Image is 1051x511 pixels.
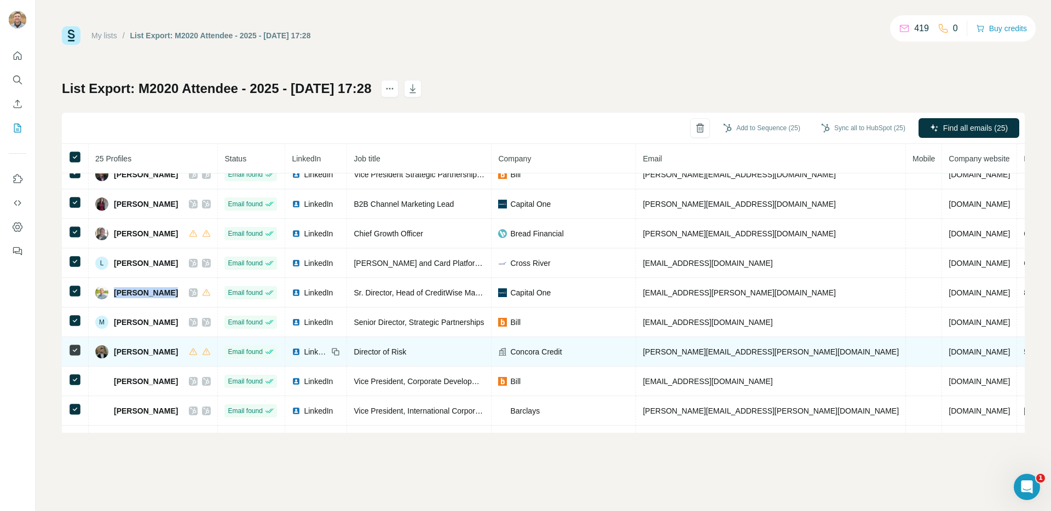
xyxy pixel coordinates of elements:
[1014,474,1040,500] iframe: Intercom live chat
[498,377,507,386] img: company-logo
[354,288,538,297] span: Sr. Director, Head of CreditWise Marketing & Analytics
[228,406,262,416] span: Email found
[95,198,108,211] img: Avatar
[228,258,262,268] span: Email found
[228,229,262,239] span: Email found
[62,80,371,97] h1: List Export: M2020 Attendee - 2025 - [DATE] 17:28
[643,377,772,386] span: [EMAIL_ADDRESS][DOMAIN_NAME]
[813,120,913,136] button: Sync all to HubSpot (25)
[498,170,507,179] img: company-logo
[95,168,108,181] img: Avatar
[643,229,835,238] span: [PERSON_NAME][EMAIL_ADDRESS][DOMAIN_NAME]
[95,316,108,329] div: M
[1036,474,1045,483] span: 1
[228,376,262,386] span: Email found
[354,347,406,356] span: Director of Risk
[304,169,333,180] span: LinkedIn
[95,227,108,240] img: Avatar
[304,405,333,416] span: LinkedIn
[949,318,1010,327] span: [DOMAIN_NAME]
[510,199,551,210] span: Capital One
[95,154,131,163] span: 25 Profiles
[510,346,562,357] span: Concora Credit
[123,30,125,41] li: /
[95,286,108,299] img: Avatar
[130,30,311,41] div: List Export: M2020 Attendee - 2025 - [DATE] 17:28
[228,288,262,298] span: Email found
[949,170,1010,179] span: [DOMAIN_NAME]
[510,169,521,180] span: Bill
[354,229,423,238] span: Chief Growth Officer
[949,229,1010,238] span: [DOMAIN_NAME]
[354,154,380,163] span: Job title
[304,228,333,239] span: LinkedIn
[9,94,26,114] button: Enrich CSV
[949,200,1010,208] span: [DOMAIN_NAME]
[510,287,551,298] span: Capital One
[304,258,333,269] span: LinkedIn
[292,407,301,415] img: LinkedIn logo
[354,318,484,327] span: Senior Director, Strategic Partnerships
[228,199,262,209] span: Email found
[949,407,1010,415] span: [DOMAIN_NAME]
[498,200,507,208] img: company-logo
[354,407,515,415] span: Vice President, International Corporate Banking
[498,229,507,238] img: company-logo
[643,347,899,356] span: [PERSON_NAME][EMAIL_ADDRESS][PERSON_NAME][DOMAIN_NAME]
[949,259,1010,268] span: [DOMAIN_NAME]
[9,169,26,189] button: Use Surfe on LinkedIn
[304,317,333,328] span: LinkedIn
[976,21,1027,36] button: Buy credits
[292,377,301,386] img: LinkedIn logo
[9,70,26,90] button: Search
[292,288,301,297] img: LinkedIn logo
[9,118,26,138] button: My lists
[9,193,26,213] button: Use Surfe API
[114,405,178,416] span: [PERSON_NAME]
[643,259,772,268] span: [EMAIL_ADDRESS][DOMAIN_NAME]
[304,199,333,210] span: LinkedIn
[114,258,178,269] span: [PERSON_NAME]
[510,376,521,387] span: Bill
[914,22,929,35] p: 419
[95,404,108,417] img: Avatar
[354,200,454,208] span: B2B Channel Marketing Lead
[643,288,835,297] span: [EMAIL_ADDRESS][PERSON_NAME][DOMAIN_NAME]
[292,154,321,163] span: LinkedIn
[643,318,772,327] span: [EMAIL_ADDRESS][DOMAIN_NAME]
[95,257,108,270] div: L
[95,345,108,358] img: Avatar
[304,346,328,357] span: LinkedIn
[292,170,301,179] img: LinkedIn logo
[949,288,1010,297] span: [DOMAIN_NAME]
[224,154,246,163] span: Status
[643,407,899,415] span: [PERSON_NAME][EMAIL_ADDRESS][PERSON_NAME][DOMAIN_NAME]
[913,154,935,163] span: Mobile
[62,26,80,45] img: Surfe Logo
[949,154,1009,163] span: Company website
[715,120,808,136] button: Add to Sequence (25)
[292,347,301,356] img: LinkedIn logo
[9,11,26,28] img: Avatar
[114,287,178,298] span: [PERSON_NAME]
[510,317,521,328] span: Bill
[498,288,507,297] img: company-logo
[510,405,540,416] span: Barclays
[114,376,178,387] span: [PERSON_NAME]
[381,80,399,97] button: actions
[9,217,26,237] button: Dashboard
[304,376,333,387] span: LinkedIn
[292,318,301,327] img: LinkedIn logo
[643,200,835,208] span: [PERSON_NAME][EMAIL_ADDRESS][DOMAIN_NAME]
[354,170,619,179] span: Vice President Strategic Partnerships, Payment Network Strategy & Marketing
[510,228,563,239] span: Bread Financial
[114,317,178,328] span: [PERSON_NAME]
[114,199,178,210] span: [PERSON_NAME]
[228,170,262,179] span: Email found
[949,347,1010,356] span: [DOMAIN_NAME]
[498,318,507,327] img: company-logo
[943,123,1008,133] span: Find all emails (25)
[643,170,835,179] span: [PERSON_NAME][EMAIL_ADDRESS][DOMAIN_NAME]
[9,241,26,261] button: Feedback
[292,200,301,208] img: LinkedIn logo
